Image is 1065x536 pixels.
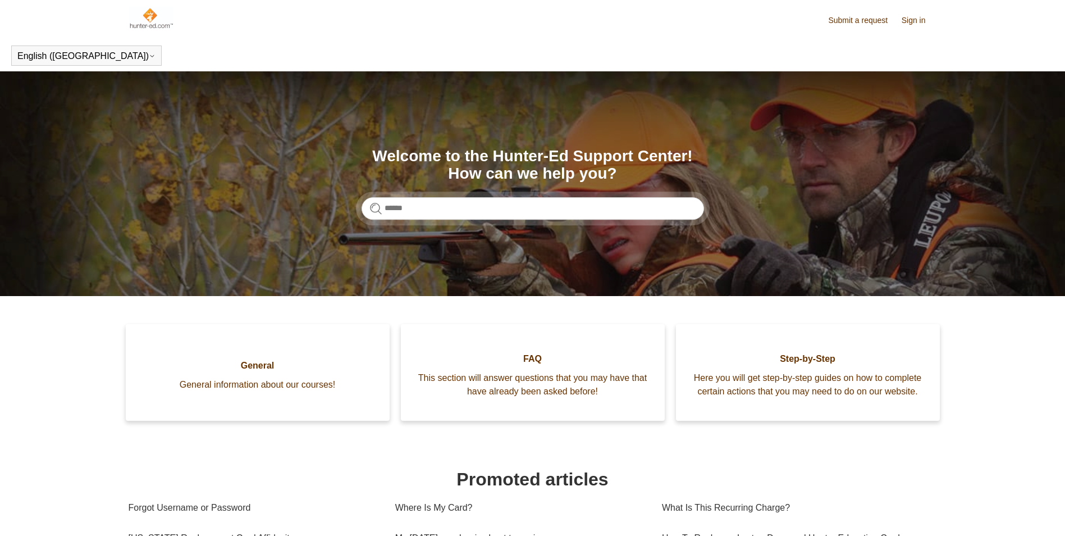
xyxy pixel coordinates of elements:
[143,378,373,392] span: General information about our courses!
[362,148,704,183] h1: Welcome to the Hunter-Ed Support Center! How can we help you?
[418,371,648,398] span: This section will answer questions that you may have that have already been asked before!
[418,352,648,366] span: FAQ
[676,324,940,421] a: Step-by-Step Here you will get step-by-step guides on how to complete certain actions that you ma...
[143,359,373,373] span: General
[362,197,704,220] input: Search
[17,51,156,61] button: English ([GEOGRAPHIC_DATA])
[129,466,937,493] h1: Promoted articles
[902,15,937,26] a: Sign in
[401,324,665,421] a: FAQ This section will answer questions that you may have that have already been asked before!
[129,493,378,523] a: Forgot Username or Password
[693,352,923,366] span: Step-by-Step
[395,493,645,523] a: Where Is My Card?
[993,498,1057,528] div: Chat Support
[828,15,899,26] a: Submit a request
[129,7,174,29] img: Hunter-Ed Help Center home page
[126,324,390,421] a: General General information about our courses!
[662,493,929,523] a: What Is This Recurring Charge?
[693,371,923,398] span: Here you will get step-by-step guides on how to complete certain actions that you may need to do ...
